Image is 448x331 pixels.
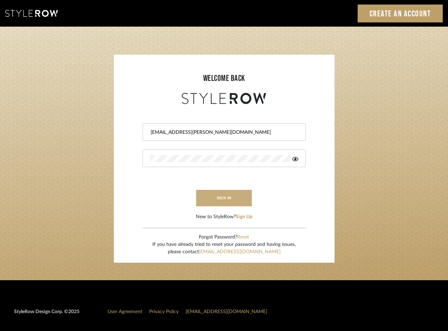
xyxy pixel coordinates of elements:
[237,234,249,241] button: Reset
[358,5,443,22] a: Create an Account
[196,190,252,206] button: sign in
[14,308,80,321] div: StyleRow Design Corp. ©2025
[149,309,179,314] a: Privacy Policy
[236,213,253,221] button: Sign Up
[121,72,328,85] div: welcome back
[186,309,267,314] a: [EMAIL_ADDRESS][DOMAIN_NAME]
[152,241,296,256] div: If you have already tried to reset your password and having issues, please contact
[199,249,281,254] a: [EMAIL_ADDRESS][DOMAIN_NAME]
[150,129,297,136] input: Email Address
[108,309,142,314] a: User Agreement
[196,213,253,221] div: New to StyleRow?
[152,234,296,241] div: Forgot Password?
